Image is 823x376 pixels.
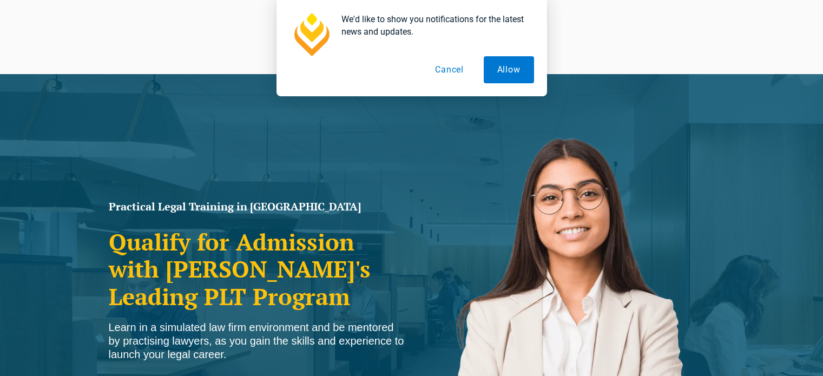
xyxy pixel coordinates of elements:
[422,56,477,83] button: Cancel
[333,13,534,38] div: We'd like to show you notifications for the latest news and updates.
[109,321,406,361] div: Learn in a simulated law firm environment and be mentored by practising lawyers, as you gain the ...
[109,201,406,212] h1: Practical Legal Training in [GEOGRAPHIC_DATA]
[484,56,534,83] button: Allow
[289,13,333,56] img: notification icon
[109,228,406,310] h2: Qualify for Admission with [PERSON_NAME]'s Leading PLT Program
